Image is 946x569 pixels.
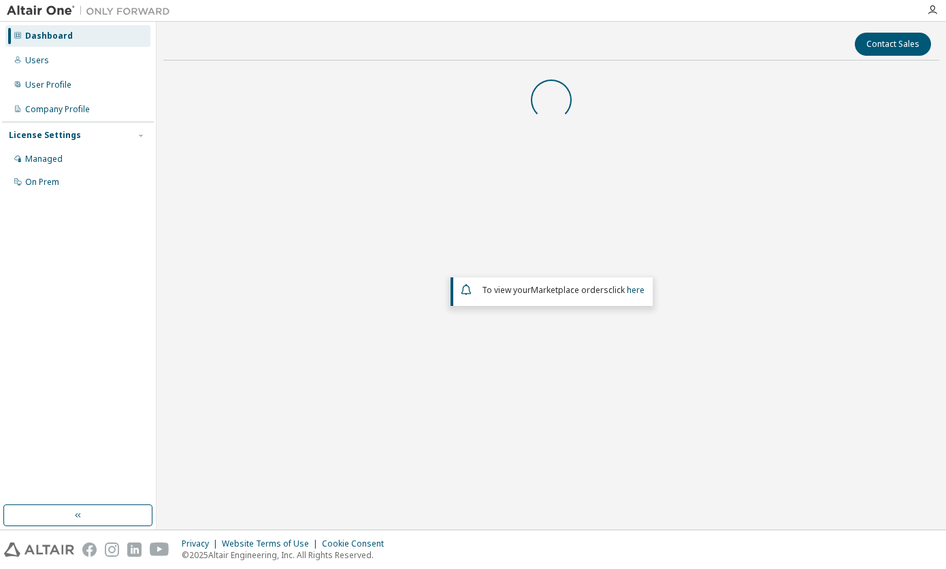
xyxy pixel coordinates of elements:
[105,542,119,557] img: instagram.svg
[25,31,73,41] div: Dashboard
[322,538,392,549] div: Cookie Consent
[150,542,169,557] img: youtube.svg
[127,542,142,557] img: linkedin.svg
[182,538,222,549] div: Privacy
[82,542,97,557] img: facebook.svg
[25,154,63,165] div: Managed
[482,284,645,296] span: To view your click
[222,538,322,549] div: Website Terms of Use
[25,104,90,115] div: Company Profile
[182,549,392,561] p: © 2025 Altair Engineering, Inc. All Rights Reserved.
[627,284,645,296] a: here
[25,80,71,90] div: User Profile
[855,33,931,56] button: Contact Sales
[25,55,49,66] div: Users
[4,542,74,557] img: altair_logo.svg
[7,4,177,18] img: Altair One
[531,284,608,296] em: Marketplace orders
[9,130,81,141] div: License Settings
[25,177,59,188] div: On Prem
